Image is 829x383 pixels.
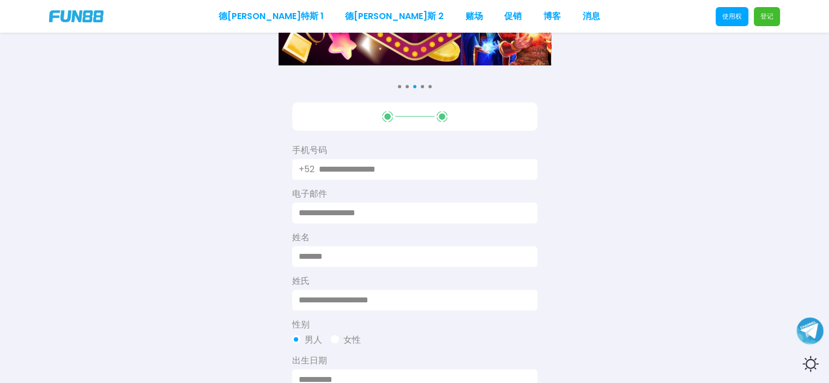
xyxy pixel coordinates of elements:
[219,10,324,23] a: 德[PERSON_NAME]特斯 1
[331,333,361,346] button: 女性
[292,231,310,244] font: 姓名
[796,317,824,345] button: Join telegram channel
[465,10,483,23] a: 赌场
[345,10,444,22] font: 德[PERSON_NAME]斯 2
[543,10,561,23] a: 博客
[292,275,310,287] font: 姓氏
[343,333,361,346] font: 女性
[299,163,314,176] p: +52
[582,10,600,22] font: 消息
[582,10,600,23] a: 消息
[722,11,742,21] font: 使用权
[543,10,561,22] font: 博客
[504,10,522,23] a: 促销
[292,354,327,367] font: 出生日期
[292,187,327,200] font: 电子邮件
[760,11,773,21] font: 登记
[465,10,483,22] font: 赌场
[305,333,322,346] font: 男人
[292,318,310,331] font: 性别
[292,144,327,156] font: 手机号码
[345,10,444,23] a: 德[PERSON_NAME]斯 2
[49,10,104,22] img: Company Logo
[796,350,824,378] div: Switch theme
[504,10,522,22] font: 促销
[219,10,324,22] font: 德[PERSON_NAME]特斯 1
[292,333,322,346] button: 男人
